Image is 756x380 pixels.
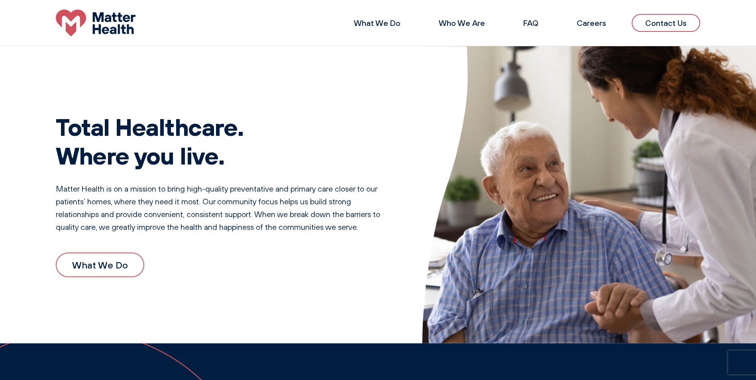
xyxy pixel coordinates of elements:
p: Matter Health is on a mission to bring high-quality preventative and primary care closer to our p... [56,182,390,233]
h1: Total Healthcare. Where you live. [56,112,390,170]
a: Contact Us [632,14,700,32]
a: Who We Are [439,18,485,28]
a: What We Do [354,18,401,28]
a: What We Do [56,253,144,277]
a: Careers [577,18,606,28]
a: FAQ [523,18,538,28]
